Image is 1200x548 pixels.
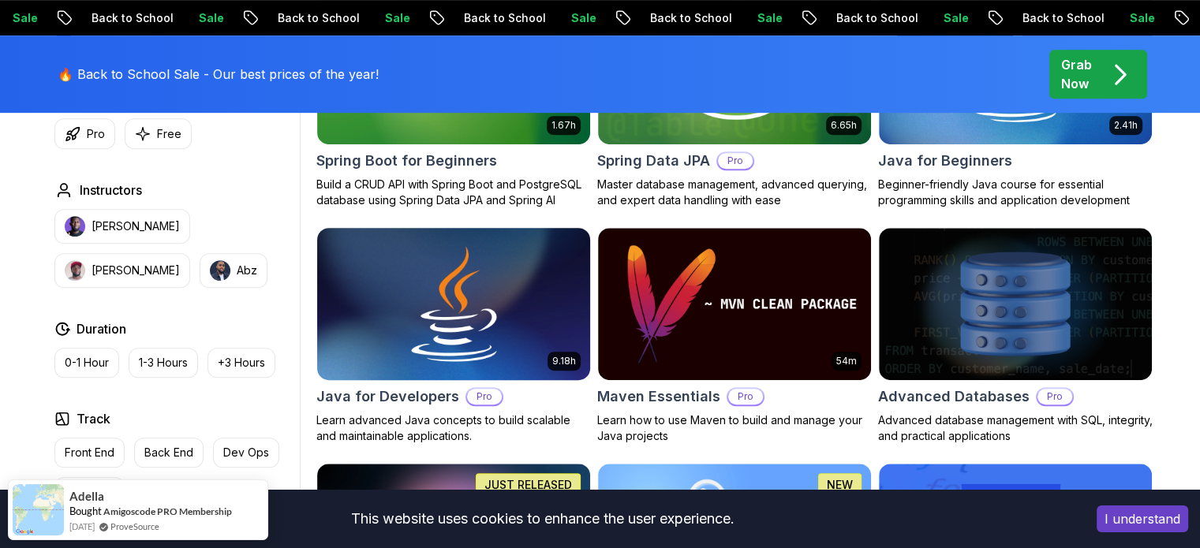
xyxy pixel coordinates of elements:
p: Free [157,126,181,142]
h2: Spring Boot for Beginners [316,150,497,172]
p: Pro [467,389,502,404]
p: Grab Now [1061,55,1092,93]
p: 2.41h [1114,119,1138,132]
button: Dev Ops [213,438,279,468]
span: Bought [69,505,102,517]
a: Advanced Databases cardAdvanced DatabasesProAdvanced database management with SQL, integrity, and... [878,227,1153,445]
p: 0-1 Hour [65,355,109,371]
p: Learn advanced Java concepts to build scalable and maintainable applications. [316,412,591,444]
p: Advanced database management with SQL, integrity, and practical applications [878,412,1153,444]
p: Build a CRUD API with Spring Boot and PostgreSQL database using Spring Data JPA and Spring AI [316,177,591,208]
p: Sale [920,10,970,26]
p: Back to School [254,10,361,26]
p: Pro [728,389,763,404]
p: Sale [548,10,598,26]
button: Front End [54,438,125,468]
img: Advanced Databases card [879,228,1152,381]
h2: Java for Beginners [878,150,1012,172]
p: NEW [827,477,853,493]
p: Back to School [999,10,1106,26]
a: ProveSource [110,520,159,533]
p: [PERSON_NAME] [92,218,180,234]
p: 6.65h [831,119,857,132]
p: Sale [734,10,784,26]
img: Maven Essentials card [598,228,871,381]
p: Dev Ops [223,445,269,460]
h2: Spring Data JPA [597,150,710,172]
button: Pro [54,118,115,149]
p: 9.18h [552,355,576,367]
button: Accept cookies [1097,505,1188,532]
a: Amigoscode PRO Membership [103,505,232,518]
p: Sale [361,10,412,26]
h2: Duration [77,319,126,338]
span: [DATE] [69,520,95,533]
button: Back End [134,438,204,468]
button: instructor img[PERSON_NAME] [54,209,190,244]
p: Pro [87,126,105,142]
button: Full Stack [54,477,125,507]
button: instructor imgAbz [200,253,267,288]
h2: Java for Developers [316,386,459,408]
p: Pro [718,153,753,169]
img: instructor img [65,216,85,237]
p: +3 Hours [218,355,265,371]
p: 54m [836,355,857,367]
p: 🔥 Back to School Sale - Our best prices of the year! [58,65,379,84]
p: Learn how to use Maven to build and manage your Java projects [597,412,872,444]
img: instructor img [210,260,230,281]
p: Back to School [440,10,548,26]
p: Master database management, advanced querying, and expert data handling with ease [597,177,872,208]
h2: Track [77,409,110,428]
p: Abz [237,263,257,278]
button: 0-1 Hour [54,348,119,378]
button: 1-3 Hours [129,348,198,378]
p: Pro [1037,389,1072,404]
button: Free [125,118,192,149]
p: Back End [144,445,193,460]
p: Beginner-friendly Java course for essential programming skills and application development [878,177,1153,208]
p: JUST RELEASED [484,477,572,493]
h2: Advanced Databases [878,386,1030,408]
a: Java for Developers card9.18hJava for DevelopersProLearn advanced Java concepts to build scalable... [316,227,591,445]
p: Sale [175,10,226,26]
p: Front End [65,445,114,460]
button: instructor img[PERSON_NAME] [54,253,190,288]
img: Java for Developers card [310,224,596,384]
a: Maven Essentials card54mMaven EssentialsProLearn how to use Maven to build and manage your Java p... [597,227,872,445]
p: Back to School [626,10,734,26]
button: +3 Hours [207,348,275,378]
div: This website uses cookies to enhance the user experience. [12,501,1073,536]
p: Sale [1106,10,1157,26]
img: instructor img [65,260,85,281]
p: Back to School [813,10,920,26]
h2: Instructors [80,181,142,199]
p: 1.67h [551,119,576,132]
p: Back to School [68,10,175,26]
img: provesource social proof notification image [13,484,64,535]
span: Adella [69,490,104,503]
h2: Maven Essentials [597,386,720,408]
p: 1-3 Hours [139,355,188,371]
p: [PERSON_NAME] [92,263,180,278]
